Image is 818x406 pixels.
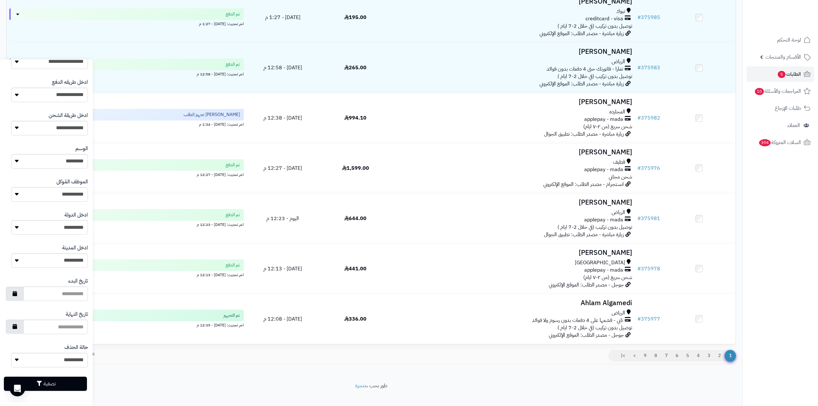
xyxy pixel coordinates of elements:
[226,262,240,268] span: تم الدفع
[629,350,640,362] a: >
[682,350,693,362] a: 5
[52,79,88,86] label: ادخل طريقه الدفع
[224,312,240,319] span: تم التجهيز
[616,8,625,15] span: تبوك
[226,11,240,17] span: تم الدفع
[9,121,244,127] div: اخر تحديث: [DATE] - 1:34 م
[637,64,641,72] span: #
[266,215,299,222] span: اليوم - 12:23 م
[344,265,366,273] span: 441.00
[637,215,660,222] a: #375981
[650,350,661,362] a: 8
[9,70,244,77] div: اخر تحديث: [DATE] - 12:58 م
[637,315,660,323] a: #375977
[263,164,302,172] span: [DATE] - 12:27 م
[10,381,25,396] div: Open Intercom Messenger
[637,265,660,273] a: #375978
[4,377,87,391] button: تصفية
[64,211,88,219] label: ادخل الدولة
[637,315,641,323] span: #
[671,350,682,362] a: 6
[68,277,88,285] label: تاريخ البدء
[747,135,814,150] a: السلات المتروكة394
[584,166,623,173] span: applepay - mada
[747,66,814,82] a: الطلبات5
[532,317,623,324] span: تابي - قسّمها على 4 دفعات بدون رسوم ولا فوائد
[575,259,625,266] span: [GEOGRAPHIC_DATA]
[613,159,625,166] span: قطيف
[758,138,801,147] span: السلات المتروكة
[557,22,632,30] span: توصيل بدون تركيب (في خلال 2-7 ايام )
[637,215,641,222] span: #
[184,111,240,118] span: [PERSON_NAME] تجهيز الطلب
[778,71,785,78] span: 5
[543,180,624,188] span: انستجرام - مصدر الطلب: الموقع الإلكتروني
[747,101,814,116] a: طلبات الإرجاع
[49,112,88,119] label: ادخل طريقة الشحن
[64,344,88,351] label: حالة الحذف
[766,53,801,62] span: الأقسام والمنتجات
[637,265,641,273] span: #
[9,221,244,227] div: اخر تحديث: [DATE] - 12:23 م
[226,61,240,68] span: تم الدفع
[263,265,302,273] span: [DATE] - 12:13 م
[755,88,764,95] span: 10
[637,114,641,122] span: #
[226,162,240,168] span: تم الدفع
[747,83,814,99] a: المراجعات والأسئلة10
[549,331,624,339] span: جوجل - مصدر الطلب: الموقع الإلكتروني
[557,324,632,332] span: توصيل بدون تركيب (في خلال 2-7 ايام )
[747,118,814,133] a: العملاء
[609,173,632,181] span: شحن مجاني
[661,350,672,362] a: 7
[609,108,625,116] span: المجارده
[777,35,801,44] span: لوحة التحكم
[612,209,625,216] span: الرياض
[66,311,88,318] label: تاريخ النهاية
[544,130,624,138] span: زيارة مباشرة - مصدر الطلب: تطبيق الجوال
[342,164,369,172] span: 1,599.00
[395,48,632,55] h3: [PERSON_NAME]
[62,244,88,252] label: ادخل المدينة
[9,171,244,178] div: اخر تحديث: [DATE] - 12:27 م
[395,249,632,256] h3: [PERSON_NAME]
[640,350,651,362] a: 9
[637,14,660,21] a: #375985
[544,231,624,238] span: زيارة مباشرة - مصدر الطلب: تطبيق الجوال
[774,15,812,29] img: logo-2.png
[395,149,632,156] h3: [PERSON_NAME]
[344,215,366,222] span: 644.00
[547,65,623,73] span: تمارا - فاتورتك حتى 4 دفعات بدون فوائد
[263,64,302,72] span: [DATE] - 12:58 م
[9,271,244,278] div: اخر تحديث: [DATE] - 12:13 م
[584,266,623,274] span: applepay - mada
[725,350,736,362] span: 1
[75,145,88,152] label: الوسم
[557,72,632,80] span: توصيل بدون تركيب (في خلال 2-7 ايام )
[759,139,771,146] span: 394
[584,116,623,123] span: applepay - mada
[344,64,366,72] span: 265.00
[747,32,814,48] a: لوحة التحكم
[549,281,624,289] span: جوجل - مصدر الطلب: الموقع الإلكتروني
[395,299,632,307] h3: Ahlam Algamedi
[9,321,244,328] div: اخر تحديث: [DATE] - 12:35 م
[395,199,632,206] h3: [PERSON_NAME]
[344,14,366,21] span: 195.00
[754,87,801,96] span: المراجعات والأسئلة
[693,350,704,362] a: 4
[637,164,641,172] span: #
[226,212,240,218] span: تم الدفع
[583,274,632,281] span: شحن سريع (من ٢-٧ ايام)
[539,30,624,37] span: زيارة مباشرة - مصدر الطلب: الموقع الإلكتروني
[56,178,88,186] label: الموظف المُوكل
[714,350,725,362] a: 2
[787,121,800,130] span: العملاء
[344,114,366,122] span: 994.10
[2,350,371,357] div: عرض 1 إلى 10 من 95278 (9528 صفحات)
[612,58,625,65] span: الرياض
[263,114,302,122] span: [DATE] - 12:38 م
[344,315,366,323] span: 336.00
[637,64,660,72] a: #375983
[612,309,625,317] span: الرياض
